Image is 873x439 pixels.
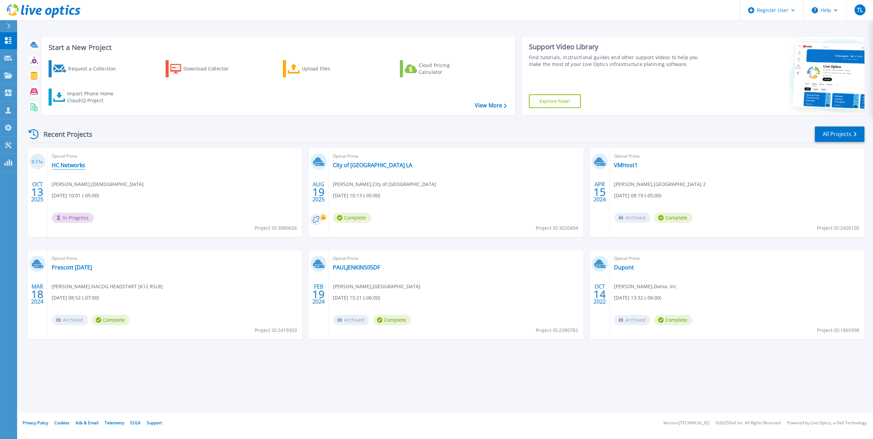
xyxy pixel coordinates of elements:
span: [PERSON_NAME] , City of [GEOGRAPHIC_DATA] [333,181,436,188]
a: Request a Collection [49,60,125,77]
a: All Projects [815,127,864,142]
li: Version: [TECHNICAL_ID] [663,421,709,425]
span: Optical Prime [52,152,298,160]
a: PAULJENKINS05DF [333,264,380,271]
span: In Progress [52,213,94,223]
span: Project ID: 2419303 [255,327,297,334]
li: © 2025 Dell Inc. All Rights Reserved [716,421,781,425]
div: OCT 2022 [593,282,606,307]
a: HC Networks [52,162,85,169]
span: Project ID: 1865998 [817,327,859,334]
a: View More [475,102,507,109]
h3: Start a New Project [49,44,506,51]
span: TL [857,7,863,13]
a: Privacy Policy [23,420,48,426]
span: 14 [594,291,606,297]
div: Recent Projects [26,126,102,143]
span: [DATE] 13:32 (-06:00) [614,294,661,302]
span: Project ID: 3020494 [536,224,578,232]
a: City of [GEOGRAPHIC_DATA] LA [333,162,412,169]
li: Powered by Live Optics, a Dell Technology [787,421,867,425]
span: [PERSON_NAME] , [GEOGRAPHIC_DATA] 2 [614,181,706,188]
span: Complete [373,315,411,325]
div: FEB 2024 [312,282,325,307]
a: Cookies [54,420,69,426]
a: Support [147,420,162,426]
span: [DATE] 08:19 (-05:00) [614,192,661,199]
div: AUG 2025 [312,179,325,204]
span: [DATE] 08:52 (-07:00) [52,294,99,302]
span: 13 [31,189,43,195]
div: OCT 2025 [31,179,44,204]
span: 19 [312,189,325,195]
span: % [40,160,43,164]
div: Import Phone Home CloudIQ Project [67,90,120,104]
span: Optical Prime [333,152,579,160]
span: [PERSON_NAME] , NACOG HEADSTART [K12 RSLR] [52,283,163,290]
span: [PERSON_NAME] , [DEMOGRAPHIC_DATA] [52,181,144,188]
a: Telemetry [105,420,124,426]
span: [DATE] 10:13 (-05:00) [333,192,380,199]
div: Support Video Library [529,42,706,51]
a: Dupont [614,264,634,271]
a: EULA [130,420,141,426]
span: Optical Prime [614,255,860,262]
span: 18 [31,291,43,297]
a: Explore Now! [529,94,581,108]
div: APR 2024 [593,179,606,204]
span: Project ID: 2380782 [536,327,578,334]
span: 15 [594,189,606,195]
div: Upload Files [302,62,356,76]
div: Cloud Pricing Calculator [419,62,473,76]
h3: 0.11 [29,158,45,166]
div: Find tutorials, instructional guides and other support videos to help you make the most of your L... [529,54,706,68]
span: Archived [52,315,88,325]
a: VMHost1 [614,162,638,169]
a: Cloud Pricing Calculator [400,60,476,77]
span: Project ID: 3089656 [255,224,297,232]
a: Prescott [DATE] [52,264,92,271]
span: Optical Prime [614,152,860,160]
span: [PERSON_NAME] , Dania, Inc [614,283,677,290]
span: Complete [333,213,371,223]
span: Archived [333,315,369,325]
span: Optical Prime [333,255,579,262]
a: Download Collector [166,60,242,77]
span: 19 [312,291,325,297]
a: Ads & Email [76,420,99,426]
div: Request a Collection [68,62,123,76]
a: Upload Files [283,60,359,77]
span: Complete [92,315,130,325]
span: Archived [614,213,651,223]
span: Project ID: 2456100 [817,224,859,232]
div: Download Collector [183,62,238,76]
span: [DATE] 15:21 (-06:00) [333,294,380,302]
span: Complete [654,315,692,325]
span: [PERSON_NAME] , [GEOGRAPHIC_DATA] [333,283,420,290]
span: Optical Prime [52,255,298,262]
div: MAR 2024 [31,282,44,307]
span: Complete [654,213,692,223]
span: Archived [614,315,651,325]
span: [DATE] 10:01 (-05:00) [52,192,99,199]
